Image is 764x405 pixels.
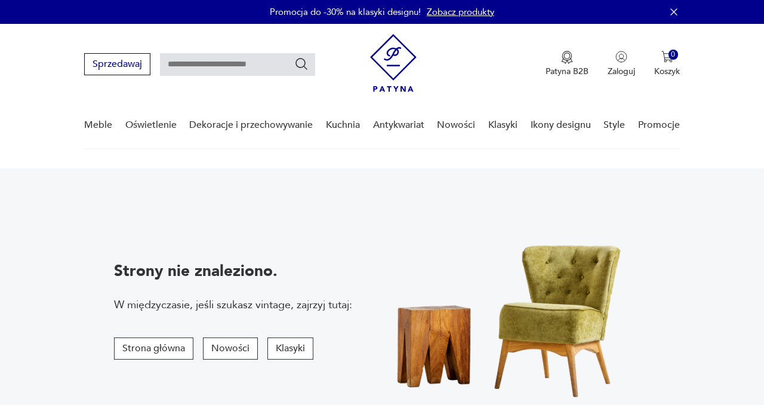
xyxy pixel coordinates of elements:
a: Klasyki [488,102,517,148]
a: Ikona medaluPatyna B2B [546,51,589,77]
p: Koszyk [654,66,680,77]
button: Sprzedawaj [84,53,150,75]
a: Nowości [437,102,475,148]
p: Zaloguj [608,66,635,77]
button: Klasyki [267,337,313,360]
p: Promocja do -30% na klasyki designu! [270,6,421,18]
p: W międzyczasie, jeśli szukasz vintage, zajrzyj tutaj: [114,297,352,312]
a: Antykwariat [373,102,424,148]
button: Szukaj [294,57,309,71]
p: Strony nie znaleziono. [114,260,352,282]
button: Nowości [203,337,258,360]
div: 0 [668,50,679,60]
a: Zobacz produkty [427,6,494,18]
img: Ikona medalu [561,51,573,64]
a: Oświetlenie [125,102,177,148]
button: Strona główna [114,337,193,360]
button: Patyna B2B [546,51,589,77]
button: Zaloguj [608,51,635,77]
p: Patyna B2B [546,66,589,77]
img: Ikonka użytkownika [615,51,627,63]
a: Dekoracje i przechowywanie [189,102,313,148]
button: 0Koszyk [654,51,680,77]
img: Patyna - sklep z meblami i dekoracjami vintage [370,34,417,92]
a: Meble [84,102,112,148]
a: Style [603,102,625,148]
a: Promocje [638,102,680,148]
img: Ikona koszyka [661,51,673,63]
a: Sprzedawaj [84,61,150,69]
a: Kuchnia [326,102,360,148]
a: Ikony designu [531,102,591,148]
